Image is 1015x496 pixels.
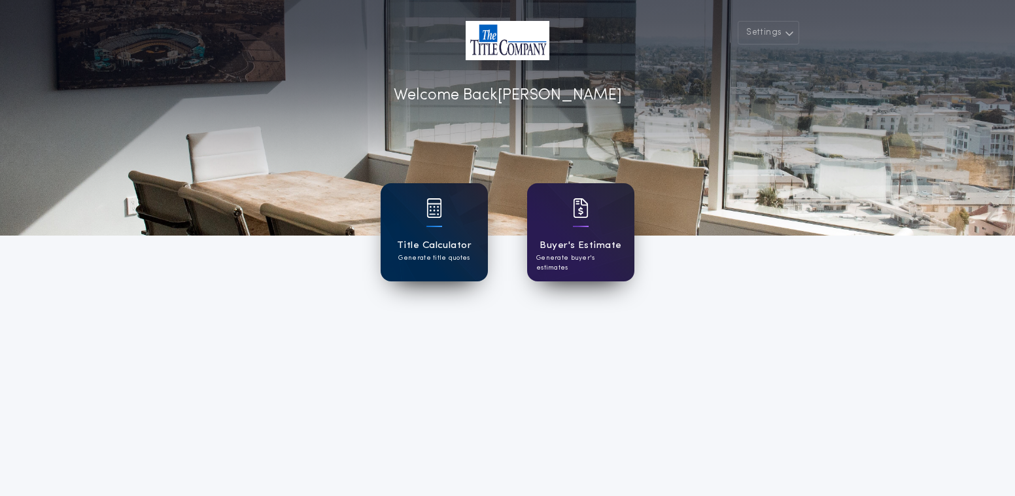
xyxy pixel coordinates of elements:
[527,183,634,281] a: card iconBuyer's EstimateGenerate buyer's estimates
[466,21,549,60] img: account-logo
[394,84,622,107] p: Welcome Back [PERSON_NAME]
[738,21,799,44] button: Settings
[398,253,470,263] p: Generate title quotes
[426,198,442,218] img: card icon
[536,253,625,273] p: Generate buyer's estimates
[381,183,488,281] a: card iconTitle CalculatorGenerate title quotes
[573,198,589,218] img: card icon
[397,238,472,253] h1: Title Calculator
[540,238,621,253] h1: Buyer's Estimate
